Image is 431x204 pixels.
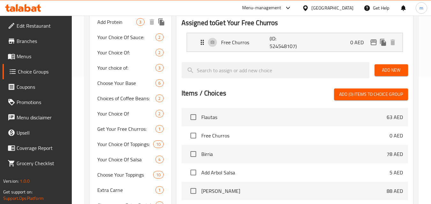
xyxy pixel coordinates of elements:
[90,45,171,60] div: Your Choice Of:2
[90,137,171,152] div: Your Choice Of Toppings:10
[153,141,163,147] span: 10
[187,147,200,161] span: Select choice
[387,150,403,158] p: 78 AED
[97,110,155,117] span: Your Choice Of
[3,33,72,49] a: Branches
[387,187,403,195] p: 88 AED
[156,80,163,86] span: 6
[3,64,72,79] a: Choice Groups
[155,125,163,133] div: Choices
[201,132,390,139] span: Free Churros
[3,49,72,64] a: Menus
[3,177,19,185] span: Version:
[187,33,403,52] div: Expand
[157,17,166,27] button: duplicate
[155,110,163,117] div: Choices
[17,114,67,121] span: Menu disclaimer
[420,4,423,11] span: m
[187,110,200,124] span: Select choice
[339,90,403,98] span: Add (0) items to choice group
[156,95,163,102] span: 2
[311,4,353,11] div: [GEOGRAPHIC_DATA]
[221,39,270,46] p: Free Churros
[18,68,67,75] span: Choice Groups
[155,49,163,56] div: Choices
[97,156,155,163] span: Your Choice Of Salsa
[155,79,163,87] div: Choices
[156,126,163,132] span: 1
[390,169,403,176] p: 5 AED
[3,188,33,196] span: Get support on:
[97,33,155,41] span: Your Choice Of Sauce:
[3,156,72,171] a: Grocery Checklist
[3,110,72,125] a: Menu disclaimer
[90,91,171,106] div: Choices of Coffee Beans:2
[201,187,387,195] span: [PERSON_NAME]
[155,186,163,194] div: Choices
[375,64,408,76] button: Add New
[153,172,163,178] span: 10
[90,60,171,75] div: Your choice of:3
[187,129,200,142] span: Select choice
[3,95,72,110] a: Promotions
[17,53,67,60] span: Menus
[182,30,408,54] li: Expand
[17,83,67,91] span: Coupons
[390,132,403,139] p: 0 AED
[97,186,155,194] span: Extra Carne
[97,95,155,102] span: Choices of Coffee Beans:
[201,113,387,121] span: Flautas
[156,34,163,40] span: 2
[387,113,403,121] p: 63 AED
[90,182,171,198] div: Extra Carne1
[97,171,153,179] span: Choose Your Toppings
[156,157,163,163] span: 4
[378,38,388,47] button: duplicate
[153,171,163,179] div: Choices
[97,49,155,56] span: Your Choice Of:
[90,167,171,182] div: Choose Your Toppings10
[136,18,144,26] div: Choices
[155,95,163,102] div: Choices
[187,166,200,179] span: Select choice
[3,140,72,156] a: Coverage Report
[3,79,72,95] a: Coupons
[388,38,398,47] button: delete
[380,66,403,74] span: Add New
[182,62,369,78] input: search
[17,22,67,30] span: Edit Restaurant
[137,19,144,25] span: 3
[17,98,67,106] span: Promotions
[17,129,67,137] span: Upsell
[201,150,387,158] span: Birria
[242,4,281,12] div: Menu-management
[182,88,226,98] h2: Items / Choices
[187,184,200,198] span: Select choice
[90,30,171,45] div: Your Choice Of Sauce:2
[17,144,67,152] span: Coverage Report
[90,121,171,137] div: Get Your Free Churros:1
[3,194,44,202] a: Support.OpsPlatform
[350,39,369,46] p: 0 AED
[369,38,378,47] button: edit
[3,18,72,33] a: Edit Restaurant
[90,152,171,167] div: Your Choice Of Salsa4
[201,169,390,176] span: Add Arbol Salsa
[97,125,155,133] span: Get Your Free Churros:
[3,125,72,140] a: Upsell
[156,187,163,193] span: 1
[17,37,67,45] span: Branches
[90,106,171,121] div: Your Choice Of2
[155,33,163,41] div: Choices
[97,64,155,72] span: Your choice of:
[156,111,163,117] span: 2
[90,75,171,91] div: Choose Your Base6
[97,18,136,26] span: Add Protein
[97,79,155,87] span: Choose Your Base
[17,159,67,167] span: Grocery Checklist
[147,17,157,27] button: delete
[97,140,153,148] span: Your Choice Of Toppings:
[156,65,163,71] span: 3
[156,50,163,56] span: 2
[20,177,30,185] span: 1.0.0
